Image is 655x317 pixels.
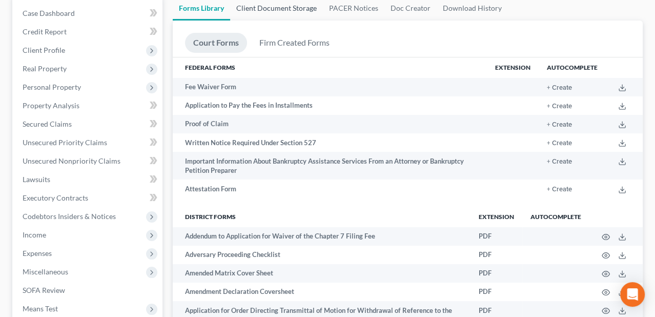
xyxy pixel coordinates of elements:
span: Unsecured Priority Claims [23,138,107,147]
span: Expenses [23,249,52,257]
td: Application to Pay the Fees in Installments [173,96,487,115]
span: Unsecured Nonpriority Claims [23,156,120,165]
span: Case Dashboard [23,9,75,17]
span: Means Test [23,304,58,313]
td: PDF [470,283,522,301]
button: + Create [547,85,572,91]
button: + Create [547,103,572,110]
th: Autocomplete [522,207,589,227]
button: + Create [547,158,572,165]
td: Amended Matrix Cover Sheet [173,264,471,283]
td: PDF [470,264,522,283]
a: Unsecured Nonpriority Claims [14,152,162,170]
a: Credit Report [14,23,162,41]
td: Fee Waiver Form [173,78,487,96]
div: Open Intercom Messenger [620,282,645,307]
a: Secured Claims [14,115,162,133]
button: + Create [547,122,572,128]
span: Property Analysis [23,101,79,110]
td: Amendment Declaration Coversheet [173,283,471,301]
th: Extension [487,57,539,78]
span: Lawsuits [23,175,50,184]
span: Executory Contracts [23,193,88,202]
th: Federal Forms [173,57,487,78]
span: Client Profile [23,46,65,54]
a: Court Forms [185,33,247,53]
span: Income [23,230,46,239]
td: Important Information About Bankruptcy Assistance Services From an Attorney or Bankruptcy Petitio... [173,152,487,180]
span: Credit Report [23,27,67,36]
a: Case Dashboard [14,4,162,23]
span: SOFA Review [23,286,65,294]
td: PDF [470,246,522,264]
button: + Create [547,186,572,193]
td: Proof of Claim [173,115,487,133]
th: Autocomplete [539,57,606,78]
span: Personal Property [23,83,81,91]
a: Unsecured Priority Claims [14,133,162,152]
td: Written Notice Required Under Section 527 [173,133,487,152]
th: District forms [173,207,471,227]
td: Attestation Form [173,180,487,198]
span: Codebtors Insiders & Notices [23,212,116,221]
a: Executory Contracts [14,189,162,207]
td: Adversary Proceeding Checklist [173,246,471,264]
a: Firm Created Forms [251,33,338,53]
span: Miscellaneous [23,267,68,276]
a: Property Analysis [14,96,162,115]
th: Extension [470,207,522,227]
a: Lawsuits [14,170,162,189]
td: PDF [470,227,522,246]
td: Addendum to Application for Waiver of the Chapter 7 Filing Fee [173,227,471,246]
button: + Create [547,140,572,147]
span: Secured Claims [23,120,72,128]
span: Real Property [23,64,67,73]
a: SOFA Review [14,281,162,300]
